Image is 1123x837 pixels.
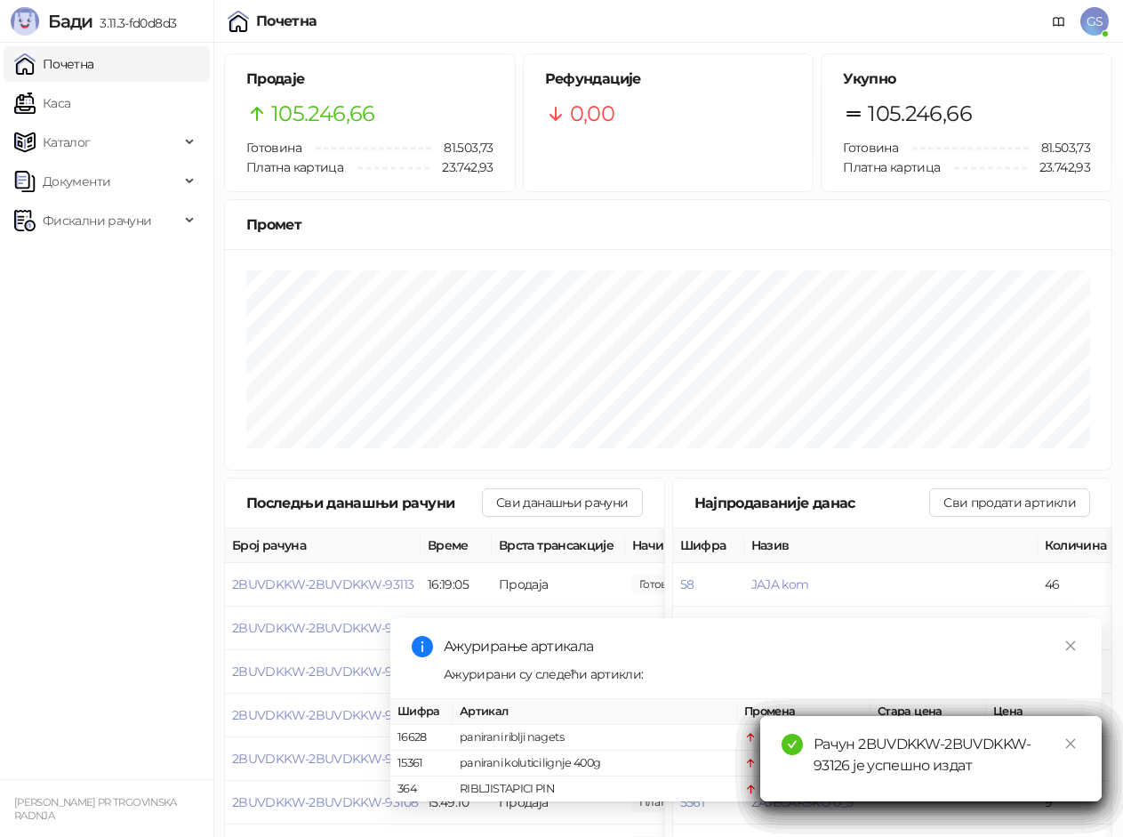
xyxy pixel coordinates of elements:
[492,528,625,563] th: Врста трансакције
[421,607,492,650] td: 16:05:20
[694,492,930,514] div: Најпродаваније данас
[1038,563,1118,607] td: 46
[48,11,92,32] span: Бади
[232,664,411,680] button: 2BUVDKKW-2BUVDKKW-93111
[390,725,453,751] td: 16628
[545,68,792,90] h5: Рефундације
[929,488,1090,517] button: Сви продати артикли
[986,699,1102,725] th: Цена
[232,794,418,810] button: 2BUVDKKW-2BUVDKKW-93108
[14,85,70,121] a: Каса
[232,707,414,723] button: 2BUVDKKW-2BUVDKKW-93110
[482,488,642,517] button: Сви данашњи рачуни
[632,575,693,594] span: 510,00
[444,636,1080,657] div: Ажурирање артикала
[453,725,737,751] td: panirani riblji nagets
[737,699,870,725] th: Промена
[256,14,317,28] div: Почетна
[1038,607,1118,650] td: 24
[246,68,493,90] h5: Продаје
[782,734,803,755] span: check-circle
[1027,157,1090,177] span: 23.742,93
[14,46,94,82] a: Почетна
[43,125,91,160] span: Каталог
[1045,7,1073,36] a: Документација
[814,734,1080,777] div: Рачун 2BUVDKKW-2BUVDKKW-93126 је успешно издат
[1061,636,1080,656] a: Close
[412,636,433,657] span: info-circle
[870,699,986,725] th: Стара цена
[843,68,1090,90] h5: Укупно
[843,140,898,156] span: Готовина
[429,157,493,177] span: 23.742,93
[843,159,940,175] span: Платна картица
[271,97,375,131] span: 105.246,66
[570,97,614,131] span: 0,00
[492,563,625,607] td: Продаја
[868,97,972,131] span: 105.246,66
[232,576,413,592] button: 2BUVDKKW-2BUVDKKW-93113
[246,213,1090,236] div: Промет
[1038,528,1118,563] th: Количина
[1064,737,1077,750] span: close
[421,528,492,563] th: Време
[1064,640,1077,652] span: close
[453,751,737,777] td: panirani kolutici lignje 400g
[11,7,39,36] img: Logo
[246,140,301,156] span: Готовина
[444,664,1080,684] div: Ажурирани су следећи артикли:
[421,563,492,607] td: 16:19:05
[246,159,343,175] span: Платна картица
[431,138,493,157] span: 81.503,73
[43,203,151,238] span: Фискални рачуни
[453,777,737,802] td: RIBLJISTAPICI PIN
[1080,7,1109,36] span: GS
[232,751,418,767] button: 2BUVDKKW-2BUVDKKW-93109
[225,528,421,563] th: Број рачуна
[744,528,1038,563] th: Назив
[390,751,453,777] td: 15361
[492,607,625,650] td: Продаја
[43,164,110,199] span: Документи
[680,576,694,592] button: 58
[453,699,737,725] th: Артикал
[390,699,453,725] th: Шифра
[92,15,176,31] span: 3.11.3-fd0d8d3
[1061,734,1080,753] a: Close
[673,528,744,563] th: Шифра
[390,777,453,802] td: 364
[232,620,413,636] button: 2BUVDKKW-2BUVDKKW-93112
[625,528,803,563] th: Начини плаћања
[1029,138,1090,157] span: 81.503,73
[246,492,482,514] div: Последњи данашњи рачуни
[14,796,177,822] small: [PERSON_NAME] PR TRGOVINSKA RADNJA
[751,576,809,592] button: JAJA kom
